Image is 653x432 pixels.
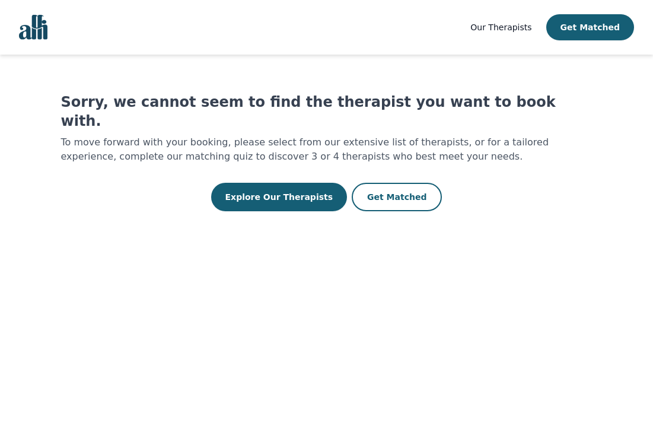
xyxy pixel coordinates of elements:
span: Our Therapists [470,23,531,32]
button: Get Matched [352,183,442,211]
h1: Sorry, we cannot seem to find the therapist you want to book with. [61,93,593,131]
button: Explore Our Therapists [211,183,348,211]
img: alli logo [19,15,47,40]
p: To move forward with your booking, please select from our extensive list of therapists, or for a ... [61,135,593,164]
a: Our Therapists [470,20,531,34]
button: Get Matched [546,14,634,40]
